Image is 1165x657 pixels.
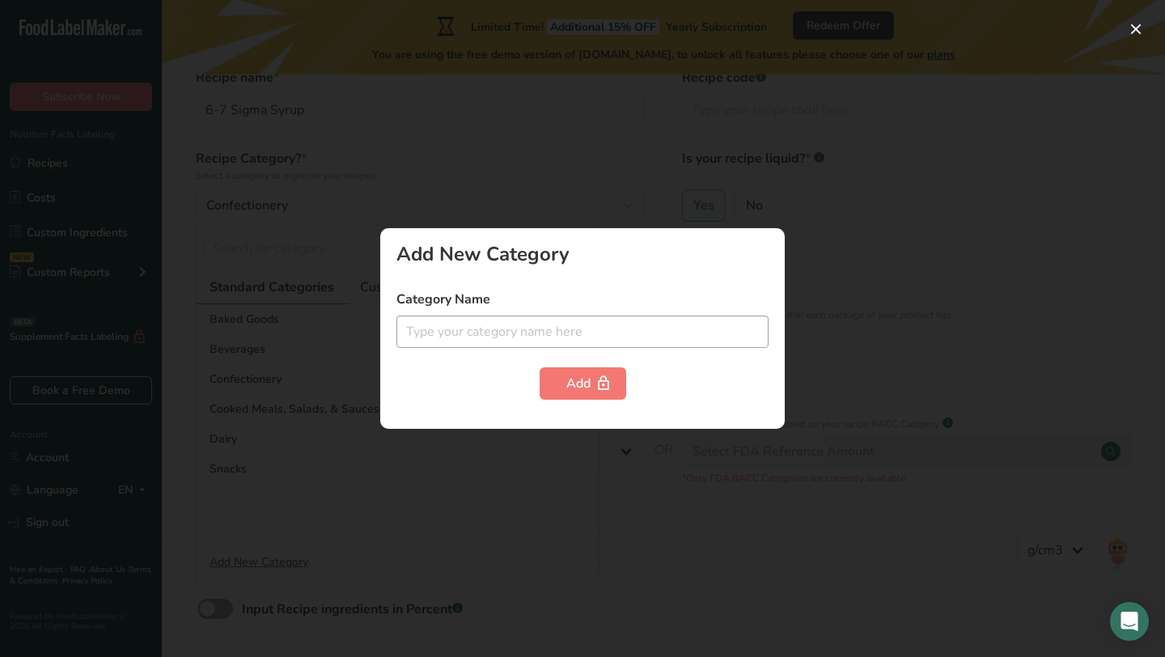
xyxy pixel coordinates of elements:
[396,290,769,309] label: Category Name
[566,374,599,393] div: Add
[396,244,769,264] div: Add New Category
[540,367,626,400] button: Add
[1110,602,1149,641] div: Open Intercom Messenger
[396,316,769,348] input: Type your category name here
